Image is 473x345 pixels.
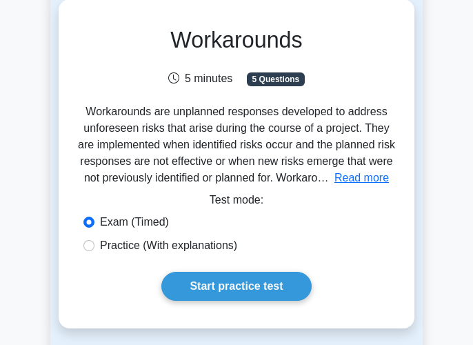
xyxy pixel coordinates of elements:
[75,192,398,214] div: Test mode:
[100,237,237,254] label: Practice (With explanations)
[75,27,398,54] h1: Workarounds
[168,72,232,84] span: 5 minutes
[161,272,311,301] a: Start practice test
[334,170,389,186] button: Read more
[78,106,395,184] span: Workarounds are unplanned responses developed to address unforeseen risks that arise during the c...
[100,214,169,230] label: Exam (Timed)
[247,72,305,86] span: 5 Questions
